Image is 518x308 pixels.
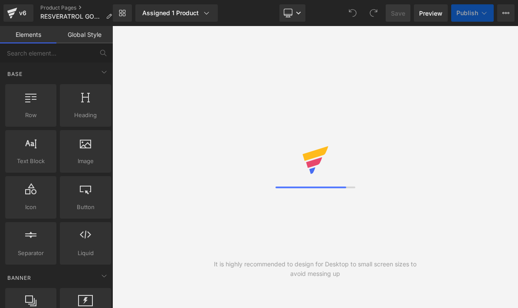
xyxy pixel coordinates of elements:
[3,4,33,22] a: v6
[414,4,448,22] a: Preview
[456,10,478,16] span: Publish
[451,4,494,22] button: Publish
[8,111,54,120] span: Row
[7,274,32,282] span: Banner
[8,157,54,166] span: Text Block
[419,9,443,18] span: Preview
[344,4,361,22] button: Undo
[365,4,382,22] button: Redo
[113,4,132,22] a: New Library
[497,4,515,22] button: More
[62,157,108,166] span: Image
[391,9,405,18] span: Save
[8,249,54,258] span: Separator
[40,13,102,20] span: RESVERATROL GOTAS
[8,203,54,212] span: Icon
[56,26,113,43] a: Global Style
[214,259,417,279] div: It is highly recommended to design for Desktop to small screen sizes to avoid messing up
[7,70,23,78] span: Base
[17,7,28,19] div: v6
[40,4,119,11] a: Product Pages
[62,249,108,258] span: Liquid
[62,111,108,120] span: Heading
[142,9,211,17] div: Assigned 1 Product
[62,203,108,212] span: Button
